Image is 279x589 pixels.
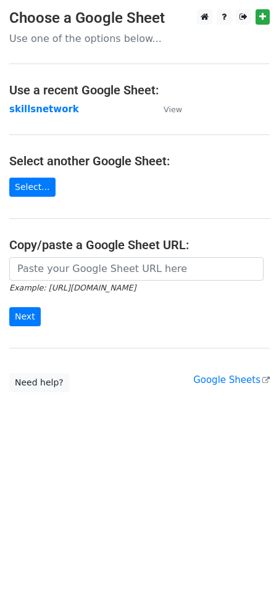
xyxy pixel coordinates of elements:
h4: Select another Google Sheet: [9,154,270,168]
a: Need help? [9,373,69,392]
small: Example: [URL][DOMAIN_NAME] [9,283,136,292]
h4: Copy/paste a Google Sheet URL: [9,237,270,252]
p: Use one of the options below... [9,32,270,45]
input: Next [9,307,41,326]
h3: Choose a Google Sheet [9,9,270,27]
h4: Use a recent Google Sheet: [9,83,270,97]
input: Paste your Google Sheet URL here [9,257,264,281]
small: View [164,105,182,114]
a: Select... [9,178,56,197]
a: skillsnetwork [9,104,79,115]
a: Google Sheets [193,374,270,385]
a: View [151,104,182,115]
